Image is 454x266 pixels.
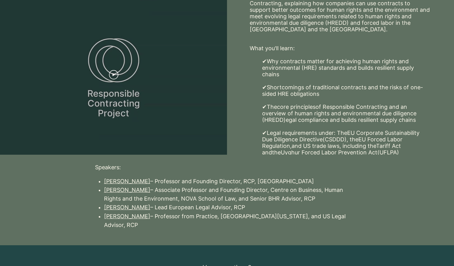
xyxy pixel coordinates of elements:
[104,187,150,193] a: [PERSON_NAME]
[104,204,150,211] a: [PERSON_NAME]
[109,70,118,79] button: Play video
[95,164,121,171] a: Speakers:
[277,104,316,110] a: core principles
[290,143,292,149] a: ,
[104,178,150,184] a: [PERSON_NAME]
[262,58,267,64] a: ✔
[262,104,267,110] a: ✔
[262,84,267,91] a: ✔
[262,84,431,130] p: Shortcomings of traditional contracts and the risks of one-sided HRE obligations The of Responsib...
[104,212,359,229] p: – Professor from Practice, [GEOGRAPHIC_DATA][US_STATE], and US Legal Advisor, RCP
[250,45,431,51] p: What you'll learn:
[281,149,377,156] a: Uyghur Forced Labor Prevention Act
[104,186,359,203] p: – Associate Professor and Founding Director, Centre on Business, Human Rights and the Environment...
[262,58,431,84] p: Why contracts matter for achieving human rights and environmental (HRE) standards and builds resi...
[262,136,402,149] a: EU Forced Labor Regulation
[104,177,359,186] p: – Professor and Founding Director, RCP, [GEOGRAPHIC_DATA]
[262,130,420,143] a: EU Corporate Sustainability Due Diligence Directive
[104,213,150,219] a: [PERSON_NAME]
[262,130,431,156] p: Legal requirements under: The (CSDDD), the and US trade laws, including the the (UFLPA)
[262,143,401,156] a: Tariff Act and
[262,130,267,136] a: ✔
[104,203,359,212] p: – Lead European Legal Advisor, RCP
